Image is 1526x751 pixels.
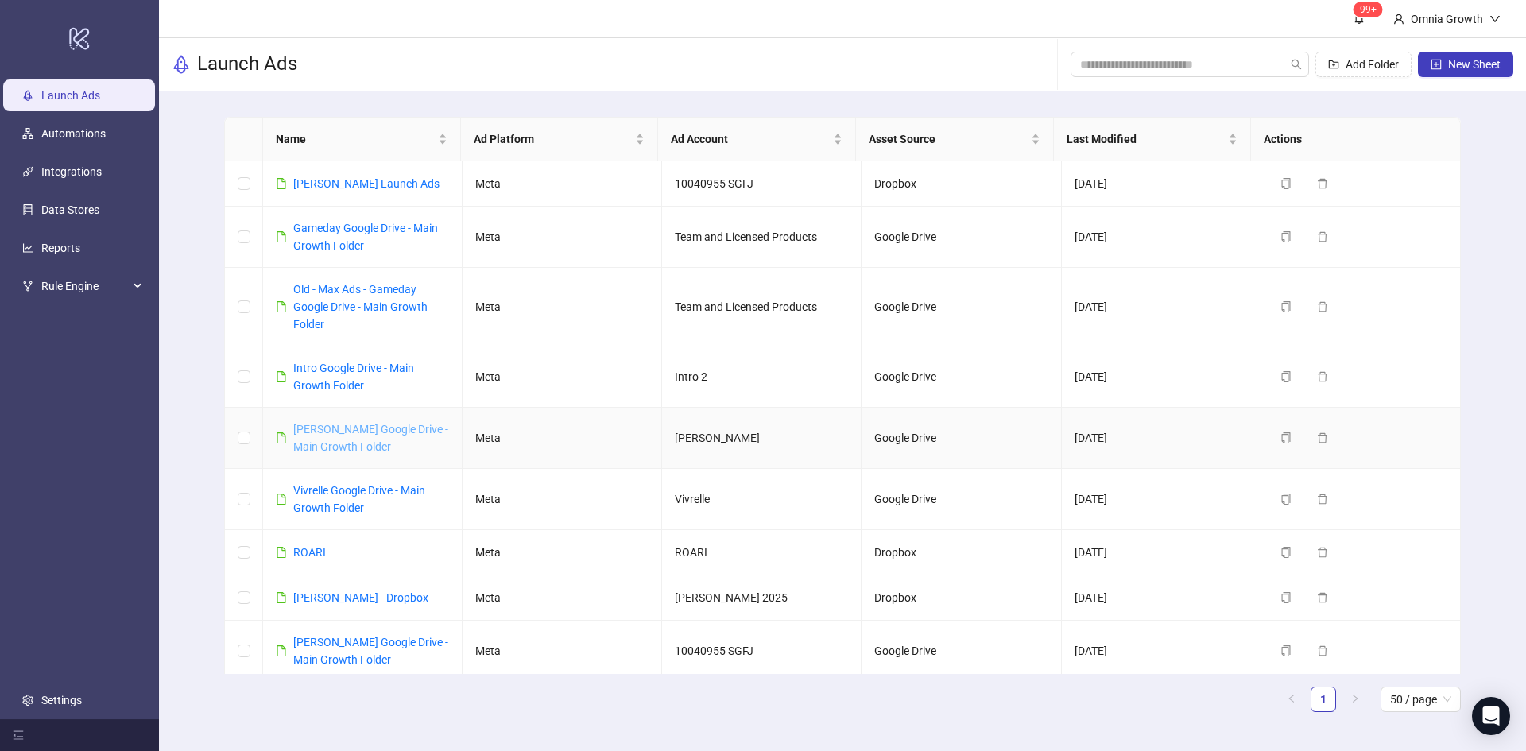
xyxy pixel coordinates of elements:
[862,575,1061,621] td: Dropbox
[1062,575,1261,621] td: [DATE]
[1062,161,1261,207] td: [DATE]
[1311,687,1335,711] a: 1
[463,268,662,346] td: Meta
[463,530,662,575] td: Meta
[662,346,862,408] td: Intro 2
[1251,118,1449,161] th: Actions
[1317,301,1328,312] span: delete
[1317,645,1328,656] span: delete
[1280,592,1292,603] span: copy
[293,283,428,331] a: Old - Max Ads - Gameday Google Drive - Main Growth Folder
[662,408,862,469] td: [PERSON_NAME]
[1317,494,1328,505] span: delete
[1280,178,1292,189] span: copy
[293,636,448,666] a: [PERSON_NAME] Google Drive - Main Growth Folder
[1342,687,1368,712] li: Next Page
[1404,10,1489,28] div: Omnia Growth
[1280,231,1292,242] span: copy
[1279,687,1304,712] li: Previous Page
[1280,494,1292,505] span: copy
[293,546,326,559] a: ROARI
[22,281,33,292] span: fork
[1291,59,1302,70] span: search
[293,222,438,252] a: Gameday Google Drive - Main Growth Folder
[293,484,425,514] a: Vivrelle Google Drive - Main Growth Folder
[662,621,862,682] td: 10040955 SGFJ
[1062,408,1261,469] td: [DATE]
[1390,687,1451,711] span: 50 / page
[1280,645,1292,656] span: copy
[1062,207,1261,268] td: [DATE]
[461,118,659,161] th: Ad Platform
[1317,231,1328,242] span: delete
[293,362,414,392] a: Intro Google Drive - Main Growth Folder
[1062,268,1261,346] td: [DATE]
[1054,118,1252,161] th: Last Modified
[662,469,862,530] td: Vivrelle
[1280,547,1292,558] span: copy
[41,694,82,706] a: Settings
[1062,530,1261,575] td: [DATE]
[662,575,862,621] td: [PERSON_NAME] 2025
[658,118,856,161] th: Ad Account
[1317,432,1328,443] span: delete
[1317,371,1328,382] span: delete
[276,592,287,603] span: file
[197,52,297,77] h3: Launch Ads
[293,423,448,453] a: [PERSON_NAME] Google Drive - Main Growth Folder
[1342,687,1368,712] button: right
[463,161,662,207] td: Meta
[41,203,99,216] a: Data Stores
[463,408,662,469] td: Meta
[293,177,440,190] a: [PERSON_NAME] Launch Ads
[463,346,662,408] td: Meta
[1346,58,1399,71] span: Add Folder
[662,268,862,346] td: Team and Licensed Products
[662,161,862,207] td: 10040955 SGFJ
[1311,687,1336,712] li: 1
[276,301,287,312] span: file
[276,432,287,443] span: file
[1279,687,1304,712] button: left
[276,231,287,242] span: file
[474,130,633,148] span: Ad Platform
[1418,52,1513,77] button: New Sheet
[862,346,1061,408] td: Google Drive
[1393,14,1404,25] span: user
[463,469,662,530] td: Meta
[1489,14,1501,25] span: down
[862,408,1061,469] td: Google Drive
[263,118,461,161] th: Name
[1062,346,1261,408] td: [DATE]
[862,207,1061,268] td: Google Drive
[1381,687,1461,712] div: Page Size
[862,469,1061,530] td: Google Drive
[41,165,102,178] a: Integrations
[1287,694,1296,703] span: left
[1317,547,1328,558] span: delete
[862,530,1061,575] td: Dropbox
[869,130,1028,148] span: Asset Source
[1280,432,1292,443] span: copy
[1067,130,1226,148] span: Last Modified
[671,130,830,148] span: Ad Account
[1280,301,1292,312] span: copy
[862,621,1061,682] td: Google Drive
[276,547,287,558] span: file
[662,530,862,575] td: ROARI
[1472,697,1510,735] div: Open Intercom Messenger
[1315,52,1412,77] button: Add Folder
[1062,621,1261,682] td: [DATE]
[463,621,662,682] td: Meta
[1062,469,1261,530] td: [DATE]
[293,591,428,604] a: [PERSON_NAME] - Dropbox
[1317,178,1328,189] span: delete
[276,494,287,505] span: file
[41,270,129,302] span: Rule Engine
[1354,13,1365,24] span: bell
[662,207,862,268] td: Team and Licensed Products
[1431,59,1442,70] span: plus-square
[1448,58,1501,71] span: New Sheet
[276,645,287,656] span: file
[1350,694,1360,703] span: right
